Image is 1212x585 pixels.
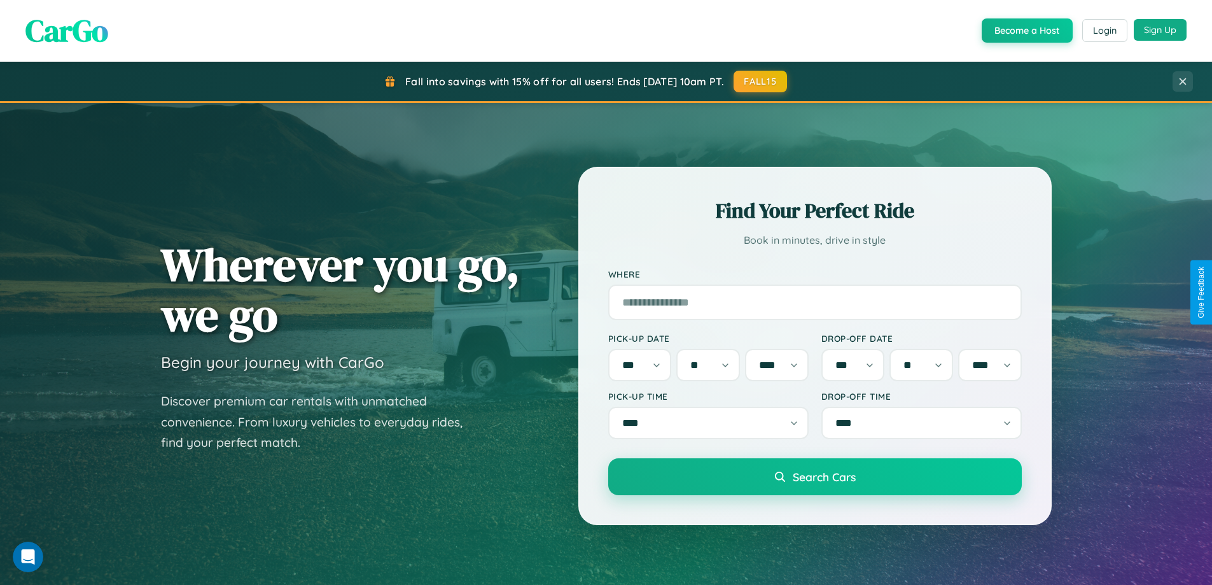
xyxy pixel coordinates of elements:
label: Where [608,269,1022,279]
div: Give Feedback [1197,267,1206,318]
h1: Wherever you go, we go [161,239,520,340]
iframe: Intercom live chat [13,542,43,572]
span: Fall into savings with 15% off for all users! Ends [DATE] 10am PT. [405,75,724,88]
button: Search Cars [608,458,1022,495]
label: Pick-up Time [608,391,809,402]
span: CarGo [25,10,108,52]
button: FALL15 [734,71,787,92]
h2: Find Your Perfect Ride [608,197,1022,225]
p: Book in minutes, drive in style [608,231,1022,250]
p: Discover premium car rentals with unmatched convenience. From luxury vehicles to everyday rides, ... [161,391,479,453]
button: Login [1082,19,1127,42]
button: Sign Up [1134,19,1187,41]
h3: Begin your journey with CarGo [161,353,384,372]
label: Pick-up Date [608,333,809,344]
span: Search Cars [793,470,856,484]
label: Drop-off Date [821,333,1022,344]
button: Become a Host [982,18,1073,43]
label: Drop-off Time [821,391,1022,402]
